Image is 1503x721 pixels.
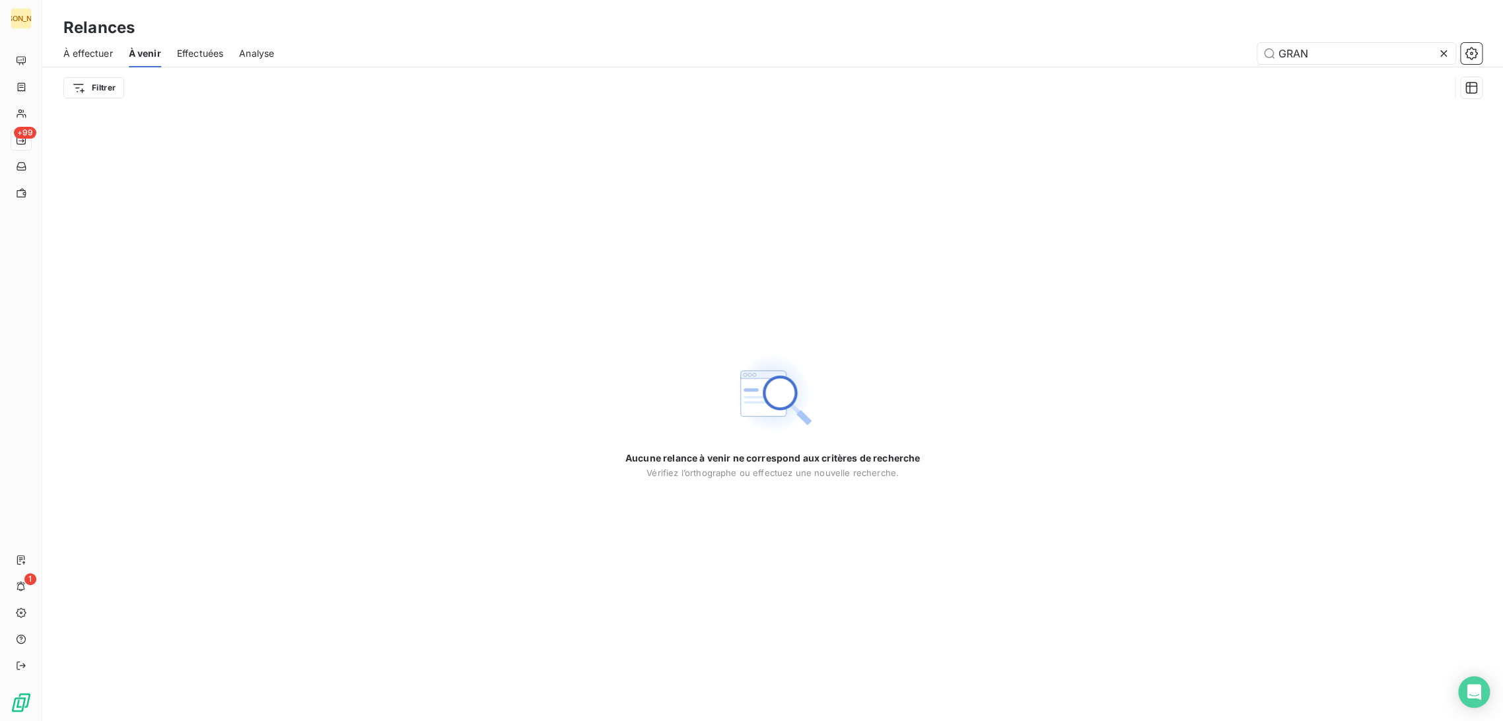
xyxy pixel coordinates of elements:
[11,692,32,713] img: Logo LeanPay
[63,47,113,60] span: À effectuer
[647,467,899,478] span: Vérifiez l’orthographe ou effectuez une nouvelle recherche.
[1257,43,1455,64] input: Rechercher
[625,452,920,465] span: Aucune relance à venir ne correspond aux critères de recherche
[730,351,815,436] img: Empty state
[63,77,124,98] button: Filtrer
[14,127,36,139] span: +99
[177,47,224,60] span: Effectuées
[1458,676,1490,708] div: Open Intercom Messenger
[63,16,135,40] h3: Relances
[24,573,36,585] span: 1
[11,8,32,29] div: [PERSON_NAME]
[239,47,274,60] span: Analyse
[129,47,161,60] span: À venir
